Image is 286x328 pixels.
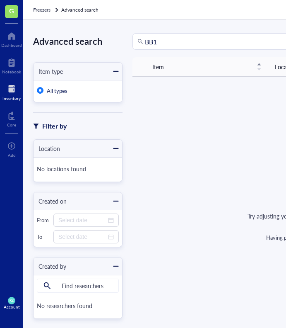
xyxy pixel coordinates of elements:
[2,69,21,74] div: Notebook
[33,6,50,13] span: Freezers
[58,232,106,241] input: Select date
[1,29,22,48] a: Dashboard
[34,144,60,153] div: Location
[34,197,67,206] div: Created on
[37,216,50,224] div: From
[34,262,66,271] div: Created by
[33,33,123,49] div: Advanced search
[37,161,119,178] div: No locations found
[7,122,16,127] div: Core
[1,43,22,48] div: Dashboard
[10,299,14,303] span: RZ
[34,67,63,76] div: Item type
[37,233,50,241] div: To
[42,121,67,131] div: Filter by
[7,109,16,127] a: Core
[4,304,20,309] div: Account
[146,57,268,77] th: Item
[61,6,100,14] a: Advanced search
[37,298,119,315] div: No researchers found
[152,62,252,71] span: Item
[33,6,60,14] a: Freezers
[47,87,67,95] span: All types
[2,83,21,101] a: Inventory
[58,216,106,225] input: Select date
[2,56,21,74] a: Notebook
[9,5,14,16] span: G
[8,153,16,158] div: Add
[2,96,21,101] div: Inventory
